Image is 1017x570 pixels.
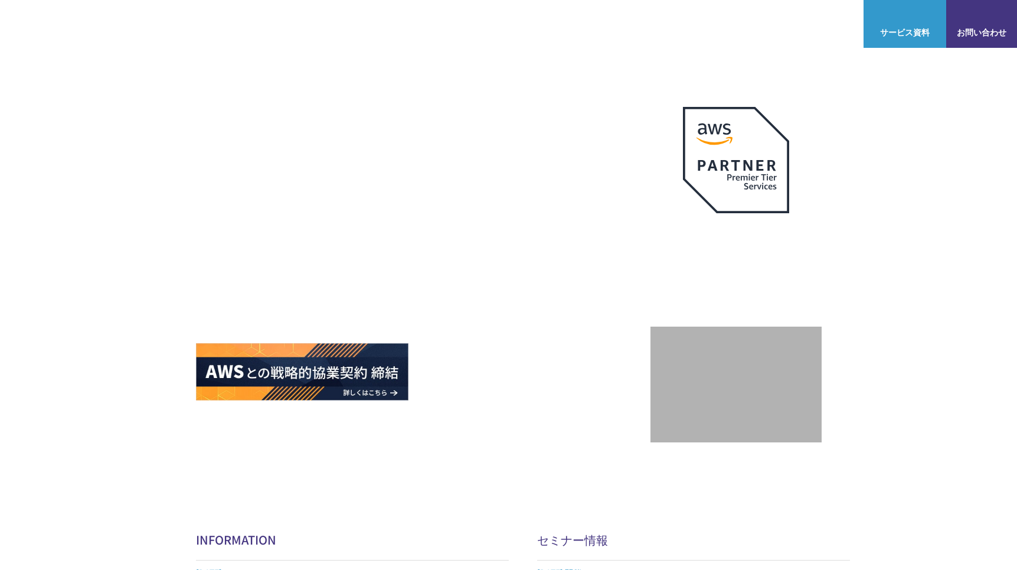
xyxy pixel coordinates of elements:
p: 業種別ソリューション [575,18,670,30]
img: AWSとの戦略的協業契約 締結 [196,343,408,400]
img: お問い合わせ [972,9,991,23]
a: AWS総合支援サービス C-Chorus NHN テコラスAWS総合支援サービス [18,9,221,38]
p: サービス [507,18,552,30]
h1: AWS ジャーニーの 成功を実現 [196,194,650,308]
img: AWSプレミアティアサービスパートナー [683,107,789,213]
p: ナレッジ [750,18,795,30]
p: 強み [455,18,483,30]
img: 契約件数 [674,344,798,431]
span: NHN テコラス AWS総合支援サービス [136,11,221,36]
img: AWS総合支援サービス C-Chorus サービス資料 [895,9,914,23]
h2: INFORMATION [196,531,509,548]
a: 導入事例 [694,18,727,30]
span: サービス資料 [864,26,946,38]
em: AWS [722,227,749,245]
p: 最上位プレミアティア サービスパートナー [669,227,803,273]
a: ログイン [819,18,852,30]
span: お問い合わせ [946,26,1017,38]
h2: セミナー情報 [537,531,850,548]
img: AWS請求代行サービス 統合管理プラン [416,343,628,400]
p: AWSの導入からコスト削減、 構成・運用の最適化からデータ活用まで 規模や業種業態を問わない マネージドサービスで [196,131,650,183]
